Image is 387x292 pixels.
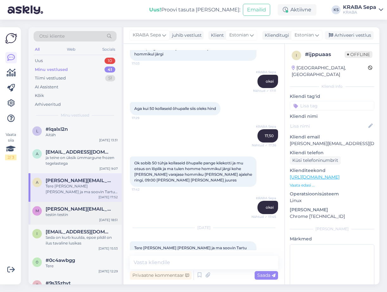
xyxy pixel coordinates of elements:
[290,167,374,174] p: Klienditeekond
[46,212,118,218] div: testin testin
[46,132,118,138] div: Aitäh
[46,126,68,132] span: #lqalxl2n
[252,88,276,93] span: Nähtud ✓ 17:11
[66,45,77,54] div: Web
[290,156,341,165] div: Küsi telefoninumbrit
[290,113,374,120] p: Kliendi nimi
[98,246,118,251] div: [DATE] 15:53
[39,33,65,40] span: Otsi kliente
[35,84,58,90] div: AI Assistent
[290,93,374,100] p: Kliendi tag'id
[149,6,240,14] div: Proovi tasuta [PERSON_NAME]:
[36,231,38,236] span: i
[343,5,376,10] div: KRABA Sepa
[5,32,17,44] img: Askly Logo
[36,282,38,287] span: 9
[46,183,118,195] div: Tere [PERSON_NAME] [PERSON_NAME] ja ma soovin Tartu Sepa Turu kraba poodi öelda aitäh teile ja ma...
[252,143,276,148] span: Nähtud ✓ 17:36
[252,196,276,200] span: KRABA Sepa
[99,166,118,171] div: [DATE] 9:07
[290,123,367,130] input: Lisa nimi
[46,149,111,155] span: annapkudrin@gmail.com
[325,31,374,40] div: Arhiveeri vestlus
[290,140,374,147] p: [PERSON_NAME][EMAIL_ADDRESS][DOMAIN_NAME]
[266,79,274,84] span: okei
[35,67,68,73] div: Minu vestlused
[34,45,41,54] div: All
[290,206,374,213] p: [PERSON_NAME]
[46,263,118,269] div: Tere
[343,5,383,15] a: KRABA SepaKRABA
[36,129,38,133] span: l
[278,4,316,16] div: Aktiivne
[46,257,75,263] span: #0c4awbgg
[243,4,270,16] button: Emailid
[35,58,43,64] div: Uus
[36,151,39,156] span: a
[290,174,339,180] a: [URL][DOMAIN_NAME]
[290,236,374,242] p: Märkmed
[290,197,374,204] p: Linux
[133,32,161,39] span: KRABA Sepa
[292,65,368,78] div: [GEOGRAPHIC_DATA], [GEOGRAPHIC_DATA]
[265,133,274,138] span: 17,50
[46,280,71,286] span: #9s35zhvt
[345,51,372,58] span: Offline
[295,32,314,39] span: Estonian
[290,226,374,232] div: [PERSON_NAME]
[149,7,161,13] b: Uus!
[132,187,155,192] span: 17:42
[35,208,39,213] span: m
[46,235,118,246] div: Seda on kurb kuulda, epoe pildil on ilus tavaline lusikas
[262,32,289,39] div: Klienditugi
[252,70,276,74] span: KRABA Sepa
[134,245,248,262] span: Tere [PERSON_NAME] [PERSON_NAME] ja ma soovin Tartu Sepa Turu kraba poodi öelda aitäh teile ja ma...
[130,271,192,280] div: Privaatne kommentaar
[46,206,111,212] span: mariela.rampe11@gmail.com
[169,32,202,39] div: juhib vestlust
[305,51,345,58] div: # ijppuaas
[5,155,16,160] div: 2 / 3
[35,75,66,81] div: Tiimi vestlused
[290,182,374,188] p: Vaata edasi ...
[105,75,115,81] div: 51
[343,10,376,15] div: KRABA
[296,53,297,58] span: i
[257,272,276,278] span: Saada
[332,5,340,14] div: KS
[290,191,374,197] p: Operatsioonisüsteem
[36,180,39,185] span: a
[98,269,118,274] div: [DATE] 12:29
[290,134,374,140] p: Kliendi email
[99,138,118,143] div: [DATE] 13:31
[35,92,44,99] div: Kõik
[132,61,155,66] span: 17:03
[134,161,253,182] span: Ok sobib 50 tühja kollaseid õhupalle pange kilekotti ja mu otsus on lõplik ja ma tulen homme homm...
[252,124,276,129] span: KRABA Sepa
[36,260,38,264] span: 0
[35,101,61,108] div: Arhiveeritud
[5,132,16,160] div: Vaata siia
[290,84,374,89] div: Kliendi info
[134,106,216,111] span: Aga kui 50 kollaseid õhupalle siis oleks hind
[290,149,374,156] p: Kliendi telefon
[46,229,111,235] span: ivitriin@gmail.com
[132,116,155,120] span: 17:29
[101,45,117,54] div: Socials
[61,112,89,118] span: Minu vestlused
[251,214,276,219] span: Nähtud ✓ 17:45
[46,178,111,183] span: allan.matt19@gmail.com
[98,195,118,200] div: [DATE] 17:52
[130,225,278,231] div: [DATE]
[99,218,118,222] div: [DATE] 18:51
[105,58,115,64] div: 10
[290,101,374,111] input: Lisa tag
[208,32,224,39] div: Klient
[290,213,374,220] p: Chrome [TECHNICAL_ID]
[46,155,118,166] div: ja teine on üksik ümmargune frozen tegelastega
[229,32,249,39] span: Estonian
[266,205,274,210] span: okei
[105,67,115,73] div: 41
